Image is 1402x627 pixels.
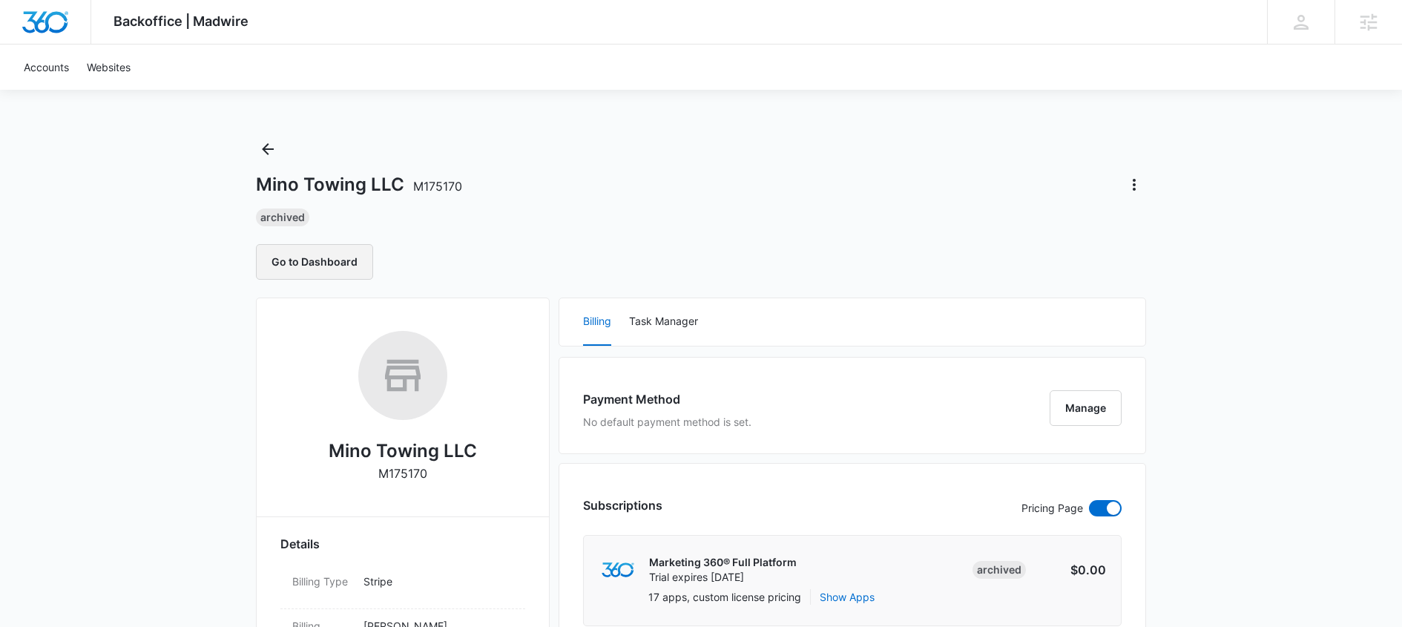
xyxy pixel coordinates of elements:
[280,565,525,609] div: Billing TypeStripe
[1036,561,1106,579] p: $0.00
[256,174,462,196] h1: Mino Towing LLC
[78,45,139,90] a: Websites
[583,414,751,430] p: No default payment method is set.
[256,244,373,280] button: Go to Dashboard
[648,589,801,605] p: 17 apps, custom license pricing
[113,13,249,29] span: Backoffice | Madwire
[15,45,78,90] a: Accounts
[583,496,662,514] h3: Subscriptions
[413,179,462,194] span: M175170
[329,438,477,464] h2: Mino Towing LLC
[649,570,797,585] p: Trial expires [DATE]
[292,574,352,589] dt: Billing Type
[820,589,875,605] button: Show Apps
[629,298,698,346] button: Task Manager
[1050,390,1122,426] button: Manage
[649,555,797,570] p: Marketing 360® Full Platform
[1021,500,1083,516] p: Pricing Page
[583,390,751,408] h3: Payment Method
[378,464,427,482] p: M175170
[256,137,280,161] button: Back
[256,209,309,226] div: Archived
[602,562,633,578] img: marketing360Logo
[972,561,1026,579] div: Archived
[280,535,320,553] span: Details
[363,574,513,589] p: Stripe
[1122,173,1146,197] button: Actions
[583,298,611,346] button: Billing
